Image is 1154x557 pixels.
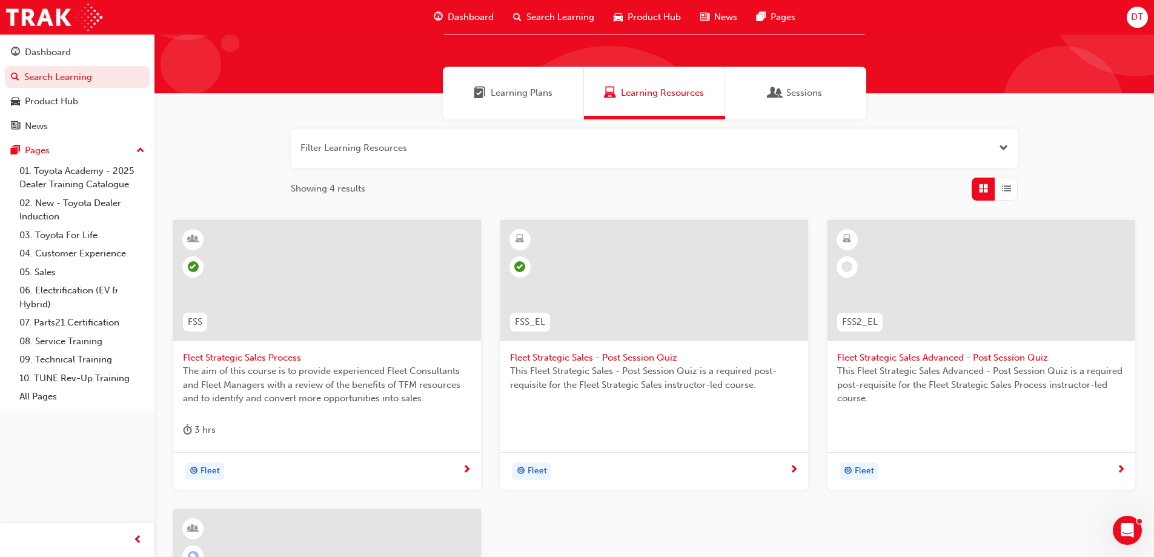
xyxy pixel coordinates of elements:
[789,465,798,476] span: next-icon
[189,521,197,537] span: learningResourceType_INSTRUCTOR_LED-icon
[1116,465,1126,476] span: next-icon
[462,465,471,476] span: next-icon
[183,422,216,438] div: 3 hrs
[201,464,220,478] span: Fleet
[628,10,681,24] span: Product Hub
[491,86,552,100] span: Learning Plans
[188,315,202,329] span: FSS
[183,364,471,405] span: The aim of this course is to provide experienced Fleet Consultants and Fleet Managers with a revi...
[604,5,691,30] a: car-iconProduct Hub
[15,263,150,282] a: 05. Sales
[188,261,199,272] span: learningRecordVerb_ATTEND-icon
[786,86,822,100] span: Sessions
[11,72,19,83] span: search-icon
[714,10,737,24] span: News
[448,10,494,24] span: Dashboard
[5,139,150,162] button: Pages
[183,351,471,365] span: Fleet Strategic Sales Process
[725,67,866,119] a: SessionsSessions
[25,45,71,59] div: Dashboard
[15,162,150,194] a: 01. Toyota Academy - 2025 Dealer Training Catalogue
[514,261,525,272] span: learningRecordVerb_COMPLETE-icon
[189,232,197,247] span: learningResourceType_INSTRUCTOR_LED-icon
[15,244,150,263] a: 04. Customer Experience
[474,86,486,100] span: Learning Plans
[621,86,704,100] span: Learning Resources
[827,220,1135,490] a: FSS2_ELFleet Strategic Sales Advanced - Post Session QuizThis Fleet Strategic Sales Advanced - Po...
[837,351,1126,365] span: Fleet Strategic Sales Advanced - Post Session Quiz
[434,10,443,25] span: guage-icon
[5,39,150,139] button: DashboardSearch LearningProduct HubNews
[1127,7,1148,28] button: DT
[513,10,522,25] span: search-icon
[516,232,524,247] span: learningResourceType_ELEARNING-icon
[517,464,525,479] span: target-icon
[757,10,766,25] span: pages-icon
[15,369,150,388] a: 10. TUNE Rev-Up Training
[1113,516,1142,545] iframe: Intercom live chat
[769,86,781,100] span: Sessions
[515,315,545,329] span: FSS_EL
[855,464,874,478] span: Fleet
[844,464,852,479] span: target-icon
[291,182,365,196] span: Showing 4 results
[841,261,852,272] span: learningRecordVerb_NONE-icon
[15,387,150,406] a: All Pages
[837,364,1126,405] span: This Fleet Strategic Sales Advanced - Post Session Quiz is a required post-requisite for the Flee...
[15,332,150,351] a: 08. Service Training
[979,182,988,196] span: Grid
[842,315,878,329] span: FSS2_EL
[173,220,481,490] a: FSSFleet Strategic Sales ProcessThe aim of this course is to provide experienced Fleet Consultant...
[25,144,50,158] div: Pages
[15,281,150,313] a: 06. Electrification (EV & Hybrid)
[443,67,584,119] a: Learning PlansLearning Plans
[614,10,623,25] span: car-icon
[11,96,20,107] span: car-icon
[15,226,150,245] a: 03. Toyota For Life
[424,5,503,30] a: guage-iconDashboard
[510,364,798,392] span: This Fleet Strategic Sales - Post Session Quiz is a required post-requisite for the Fleet Strateg...
[15,194,150,226] a: 02. New - Toyota Dealer Induction
[183,422,192,438] span: duration-icon
[503,5,604,30] a: search-iconSearch Learning
[510,351,798,365] span: Fleet Strategic Sales - Post Session Quiz
[5,115,150,138] a: News
[6,4,102,31] img: Trak
[25,119,48,133] div: News
[5,66,150,88] a: Search Learning
[526,10,594,24] span: Search Learning
[843,232,851,247] span: learningResourceType_ELEARNING-icon
[133,533,142,548] span: prev-icon
[5,41,150,64] a: Dashboard
[25,95,78,108] div: Product Hub
[1131,10,1143,24] span: DT
[11,121,20,132] span: news-icon
[528,464,547,478] span: Fleet
[700,10,709,25] span: news-icon
[747,5,805,30] a: pages-iconPages
[500,220,808,490] a: FSS_ELFleet Strategic Sales - Post Session QuizThis Fleet Strategic Sales - Post Session Quiz is ...
[1002,182,1011,196] span: List
[999,141,1008,155] button: Open the filter
[584,67,725,119] a: Learning ResourcesLearning Resources
[691,5,747,30] a: news-iconNews
[190,464,198,479] span: target-icon
[771,10,795,24] span: Pages
[15,313,150,332] a: 07. Parts21 Certification
[604,86,616,100] span: Learning Resources
[5,90,150,113] a: Product Hub
[136,143,145,159] span: up-icon
[15,350,150,369] a: 09. Technical Training
[11,47,20,58] span: guage-icon
[11,145,20,156] span: pages-icon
